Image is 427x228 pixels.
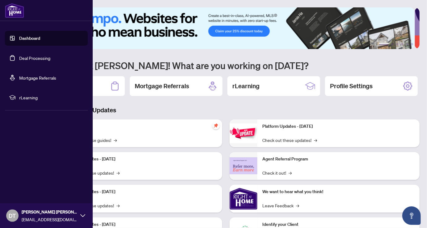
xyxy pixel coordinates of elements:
button: 4 [401,43,404,45]
button: Open asap [402,206,421,225]
p: Platform Updates - [DATE] [65,189,217,195]
p: Platform Updates - [DATE] [65,156,217,163]
span: → [289,169,292,176]
p: Identify your Client [262,221,415,228]
button: 2 [391,43,394,45]
span: pushpin [212,122,220,129]
span: DT [9,211,16,220]
img: We want to hear what you think! [230,185,257,213]
h3: Brokerage & Industry Updates [32,106,420,114]
p: Self-Help [65,123,217,130]
span: rLearning [19,94,83,101]
h1: Welcome back [PERSON_NAME]! What are you working on [DATE]? [32,60,420,71]
span: → [296,202,299,209]
img: logo [5,3,24,18]
span: [PERSON_NAME] [PERSON_NAME] [22,209,77,215]
p: We want to hear what you think! [262,189,415,195]
img: Slide 0 [32,7,415,49]
button: 1 [379,43,389,45]
a: Mortgage Referrals [19,75,56,81]
h2: Mortgage Referrals [135,82,189,90]
p: Platform Updates - [DATE] [65,221,217,228]
img: Agent Referral Program [230,157,257,174]
p: Platform Updates - [DATE] [262,123,415,130]
span: → [116,169,120,176]
h2: Profile Settings [330,82,373,90]
span: [EMAIL_ADDRESS][DOMAIN_NAME] [22,216,77,223]
button: 5 [406,43,408,45]
h2: rLearning [232,82,260,90]
span: → [114,137,117,143]
a: Deal Processing [19,55,50,61]
span: → [116,202,120,209]
p: Agent Referral Program [262,156,415,163]
img: Platform Updates - June 23, 2025 [230,123,257,143]
a: Check it out!→ [262,169,292,176]
a: Leave Feedback→ [262,202,299,209]
button: 6 [411,43,413,45]
a: Dashboard [19,35,40,41]
a: Check out these updates!→ [262,137,317,143]
span: → [314,137,317,143]
button: 3 [396,43,399,45]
